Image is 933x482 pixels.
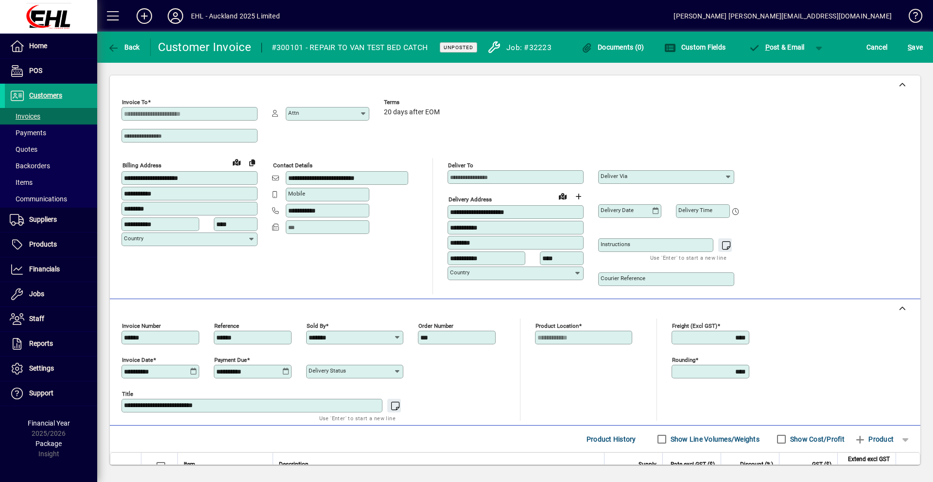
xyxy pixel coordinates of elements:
span: GST ($) [812,459,831,470]
a: View on map [555,188,570,204]
mat-label: Courier Reference [601,275,645,282]
span: Item [184,459,195,470]
mat-label: Delivery date [601,207,634,214]
span: 20 days after EOM [384,108,440,116]
span: Back [107,43,140,51]
span: Supply [639,459,657,470]
a: POS [5,59,97,83]
button: Back [105,38,142,56]
span: Settings [29,364,54,372]
mat-label: Title [122,391,133,397]
button: Custom Fields [662,38,728,56]
button: Product History [583,430,640,448]
a: Jobs [5,282,97,306]
span: Reports [29,339,53,347]
span: Financials [29,265,60,273]
button: Add [129,7,160,25]
span: P [765,43,770,51]
button: Save [905,38,925,56]
span: Package [35,440,62,447]
span: Staff [29,315,44,322]
a: Reports [5,332,97,356]
span: POS [29,67,42,74]
span: Customers [29,91,62,99]
span: Quotes [10,145,37,153]
div: EHL - Auckland 2025 Limited [191,8,280,24]
span: Description [279,459,309,470]
mat-label: Freight (excl GST) [672,322,717,329]
span: Rate excl GST ($) [671,459,715,470]
span: Backorders [10,162,50,170]
mat-label: Country [124,235,143,242]
mat-label: Rounding [672,357,695,363]
span: Discount (%) [740,459,773,470]
mat-label: Deliver via [601,173,627,179]
app-page-header-button: Back [97,38,151,56]
a: Home [5,34,97,58]
a: Communications [5,191,97,207]
div: [PERSON_NAME] [PERSON_NAME][EMAIL_ADDRESS][DOMAIN_NAME] [674,8,892,24]
span: Communications [10,195,67,203]
a: Invoices [5,108,97,125]
mat-label: Attn [288,109,299,116]
mat-label: Sold by [307,322,326,329]
label: Show Line Volumes/Weights [669,434,760,444]
button: Documents (0) [579,38,647,56]
span: Jobs [29,290,44,298]
mat-label: Deliver To [448,162,473,169]
a: Job: #32223 [480,38,554,56]
span: Custom Fields [664,43,726,51]
span: Support [29,389,53,397]
span: Home [29,42,47,50]
a: Staff [5,307,97,331]
a: Backorders [5,158,97,174]
mat-hint: Use 'Enter' to start a new line [319,412,396,424]
mat-label: Order number [418,322,453,329]
span: Financial Year [28,419,70,427]
span: Extend excl GST ($) [844,454,890,475]
span: Cancel [866,39,888,55]
span: Terms [384,99,442,106]
mat-label: Instructions [601,241,630,248]
mat-label: Reference [214,322,239,329]
mat-label: Delivery status [309,367,346,374]
mat-label: Product location [536,322,579,329]
span: ave [908,39,923,55]
span: Items [10,179,33,186]
button: Product [849,430,898,448]
a: Suppliers [5,208,97,232]
mat-label: Country [450,269,469,276]
mat-label: Invoice date [122,357,153,363]
a: Support [5,381,97,406]
a: Financials [5,257,97,282]
span: Product [854,431,894,447]
div: #300101 - REPAIR TO VAN TEST BED CATCH [272,40,428,55]
mat-label: Invoice number [122,322,161,329]
a: Knowledge Base [901,2,921,34]
a: Quotes [5,141,97,158]
button: Copy to Delivery address [244,155,260,170]
div: Job: #32223 [506,40,552,55]
mat-label: Delivery time [678,207,712,214]
span: Unposted [444,44,473,51]
mat-label: Payment due [214,357,247,363]
mat-label: Invoice To [122,99,148,106]
span: Payments [10,129,46,137]
a: Payments [5,125,97,141]
button: Cancel [864,38,890,56]
button: Choose address [570,189,586,204]
span: S [908,43,912,51]
span: ost & Email [748,43,805,51]
mat-hint: Use 'Enter' to start a new line [650,252,726,263]
span: Invoices [10,112,40,120]
label: Show Cost/Profit [788,434,845,444]
a: Items [5,174,97,191]
span: Products [29,240,57,248]
a: View on map [229,154,244,170]
button: Profile [160,7,191,25]
span: Documents (0) [581,43,644,51]
span: Product History [587,431,636,447]
div: Customer Invoice [158,39,252,55]
span: Suppliers [29,215,57,223]
a: Settings [5,357,97,381]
